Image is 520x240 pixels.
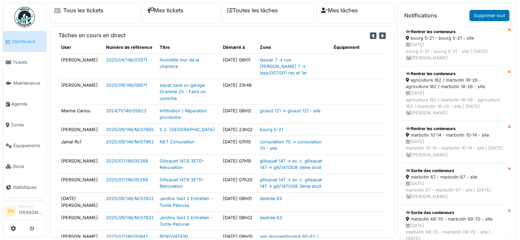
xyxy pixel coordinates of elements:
a: Toutes les tâches [227,7,278,14]
td: [DATE] 23h02 [220,124,257,136]
div: bourg 5-21 - bourg 5-21 - site [406,35,503,41]
a: Rentrer les conteneurs bourg 5-21 - bourg 5-21 - site [DATE]bourg 5-21 - bourg 5-21 - site | [DAT... [401,24,508,66]
span: Équipements [13,142,43,149]
a: 2025/07/146/05269 [106,158,148,164]
th: Démarré à [220,41,257,54]
span: Agenda [11,101,43,107]
a: Humidité mur de la chambre [160,57,199,69]
a: Tickets [3,52,46,73]
div: Rentrer les conteneurs [406,71,503,77]
a: giraud 121 -> giraud 121 - site [260,108,320,113]
td: [DATE] 07h20 [220,174,257,193]
th: Équipement [331,41,386,54]
td: [DATE][PERSON_NAME] [58,193,103,211]
div: marbotin 67 - marbotin 67 - site [406,174,503,180]
td: [PERSON_NAME] [58,79,103,105]
a: 2025/07/146/05269 [106,177,148,182]
a: Agenda [3,94,46,114]
a: 2025/04/146/02971 [106,57,147,62]
span: Zones [11,122,43,128]
a: Jardins Sect 2 Entretien - Tonte Pelouse [160,215,213,227]
span: Tickets [13,59,43,66]
a: Stock [3,156,46,177]
td: [PERSON_NAME] [58,124,103,136]
a: Mes tâches [321,7,358,14]
div: marbotin 68-70 - marbotin 68-70 - site [406,216,503,222]
td: [PERSON_NAME] [58,155,103,173]
li: EN [6,206,16,216]
a: gilisquet 147 -> av. c. gilisquet 147 -> gili/147/008 3ème droit [260,177,322,189]
span: Maintenance [13,80,43,86]
a: EN Manager[PERSON_NAME] [6,204,43,220]
span: translation missing: fr.shared.user [61,45,71,50]
a: Tous les tickets [63,7,104,14]
a: Rentrer les conteneurs marbotin 10-14 - marbotin 10-14 - site [DATE]marbotin 10-14 - marbotin 10-... [401,121,508,163]
a: Gilisquet 147.8 3ETD-Rénovation [160,177,204,189]
td: [PERSON_NAME] [58,54,103,79]
div: [DATE] marbotin 10-14 - marbotin 10-14 - site | [DATE] [PERSON_NAME] [406,138,503,158]
a: NET Consolation [160,139,195,144]
a: Mes tickets [147,7,184,14]
a: destrée 63 [260,196,282,201]
a: Infiltration / Réparation provisoire [160,108,207,120]
td: [DATE] 08h11 [220,54,257,79]
td: [DATE] 08h02 [220,211,257,230]
td: [DATE] 07h15 [220,136,257,155]
a: Sortie des conteneurs marbotin 67 - marbotin 67 - site [DATE]marbotin 67 - marbotin 67 - site | [... [401,163,508,205]
div: agriculture 182 / marbotin 18-26 - agriculture 182 / marbotin 18-26 - site [406,77,503,90]
th: Titre [157,41,220,54]
a: Supprimer tout [469,10,509,21]
a: gilisquet 147 -> av. c. gilisquet 147 -> gili/147/008 3ème droit [260,158,322,170]
td: [DATE] 08h01 [220,193,257,211]
a: Maintenance [3,73,46,94]
div: Sortie des conteneurs [406,168,503,174]
div: marbotin 10-14 - marbotin 10-14 - site [406,132,503,138]
th: Zone [257,41,331,54]
a: Statistiques [3,177,46,198]
td: [PERSON_NAME] [58,211,103,230]
a: 2025/09/146/M/07822 [106,196,154,201]
div: Rentrer les conteneurs [406,126,503,132]
td: Jamal Rc1 [58,136,103,155]
div: Sortie des conteneurs [406,210,503,216]
a: 2024/11/146/05623 [106,108,146,113]
td: [DATE] 08h12 [220,104,257,123]
a: 2025/07/146/05847 [106,234,148,239]
a: Équipements [3,135,46,156]
div: Manager [19,204,43,209]
a: Jardins Sect 2 Entretien - Tonte Pelouse [160,196,213,208]
span: Statistiques [13,184,43,190]
a: 2025/09/146/06871 [106,83,147,88]
a: consolation 70 -> consolation 70 - site [260,139,322,151]
span: Dashboard [12,38,43,45]
a: 2025/09/146/M/07865 [106,127,154,132]
span: Stock [13,163,43,170]
td: [PERSON_NAME] [58,174,103,193]
a: destrée 63 [260,215,282,220]
a: bourg 5-21 [260,127,283,132]
img: Badge_color-CXgf-gQk.svg [14,7,35,27]
a: Dashboard [3,31,46,52]
div: [DATE] agriculture 182 / marbotin 18-26 - agriculture 182 / marbotin 18-26 - site | [DATE] [PERSO... [406,90,503,116]
a: 5.2. [GEOGRAPHIC_DATA] [160,127,215,132]
th: Numéro de référence [103,41,157,54]
td: [DATE] 21h48 [220,79,257,105]
h6: Tâches en cours en direct [58,32,125,39]
a: 2025/09/146/M/07822 [106,215,154,220]
div: [DATE] marbotin 67 - marbotin 67 - site | [DATE] [PERSON_NAME] [406,180,503,200]
a: Zones [3,114,46,135]
a: 2025/09/146/M/07962 [106,139,154,144]
a: squat cave ou garage Gramme 25 - Faire un contrôle [160,83,206,101]
a: Gilisquet 147.8 3ETD-Rénovation [160,158,204,170]
li: [PERSON_NAME] [19,204,43,218]
a: tassier 7 -> rue [PERSON_NAME] 7 -> tass/007/001 rez et 1er [260,57,307,75]
h6: Notifications [404,12,437,19]
td: Marine Cariou [58,104,103,123]
td: [DATE] 07h19 [220,155,257,173]
a: Rentrer les conteneurs agriculture 182 / marbotin 18-26 - agriculture 182 / marbotin 18-26 - site... [401,66,508,121]
div: [DATE] bourg 5-21 - bourg 5-21 - site | [DATE] [PERSON_NAME] [406,41,503,61]
div: Rentrer les conteneurs [406,29,503,35]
